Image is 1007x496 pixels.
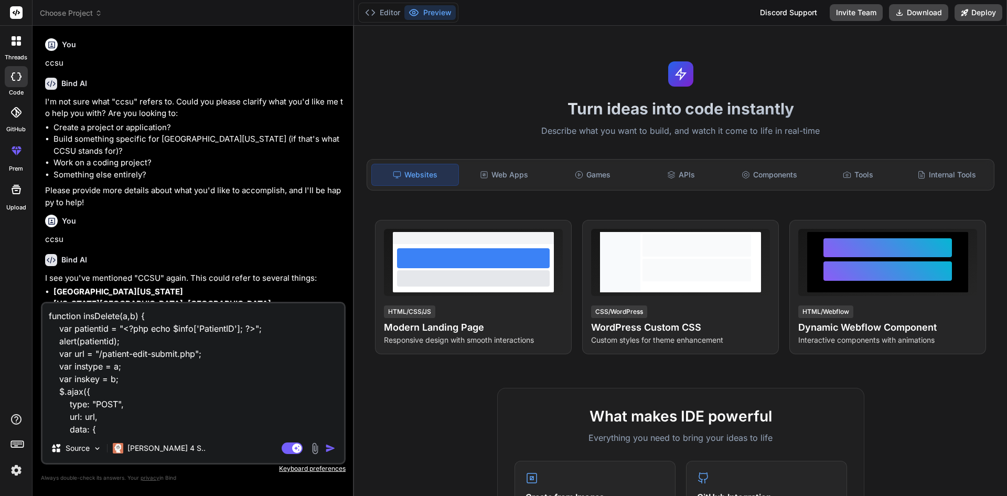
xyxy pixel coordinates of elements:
[53,122,344,134] li: Create a project or application?
[591,335,770,345] p: Custom styles for theme enhancement
[53,169,344,181] li: Something else entirely?
[515,405,847,427] h2: What makes IDE powerful
[45,272,344,284] p: I see you've mentioned "CCSU" again. This could refer to several things:
[6,203,26,212] label: Upload
[754,4,823,21] div: Discord Support
[889,4,948,21] button: Download
[127,443,206,453] p: [PERSON_NAME] 4 S..
[325,443,336,453] img: icon
[62,216,76,226] h6: You
[7,461,25,479] img: settings
[113,443,123,453] img: Claude 4 Sonnet
[798,305,853,318] div: HTML/Webflow
[45,234,344,246] p: ccsu
[371,164,459,186] div: Websites
[515,431,847,444] p: Everything you need to bring your ideas to life
[66,443,90,453] p: Source
[41,473,346,483] p: Always double-check its answers. Your in Bind
[384,335,563,345] p: Responsive design with smooth interactions
[461,164,548,186] div: Web Apps
[591,305,647,318] div: CSS/WordPress
[360,99,1001,118] h1: Turn ideas into code instantly
[5,53,27,62] label: threads
[41,465,346,473] p: Keyboard preferences
[384,305,435,318] div: HTML/CSS/JS
[53,299,271,309] strong: [US_STATE][GEOGRAPHIC_DATA], [GEOGRAPHIC_DATA]
[361,5,404,20] button: Editor
[141,474,159,481] span: privacy
[404,5,456,20] button: Preview
[53,287,183,297] strong: [GEOGRAPHIC_DATA][US_STATE]
[53,133,344,157] li: Build something specific for [GEOGRAPHIC_DATA][US_STATE] (if that's what CCSU stands for)?
[61,255,87,265] h6: Bind AI
[40,8,102,18] span: Choose Project
[360,124,1001,138] p: Describe what you want to build, and watch it come to life in real-time
[384,320,563,335] h4: Modern Landing Page
[815,164,902,186] div: Tools
[638,164,724,186] div: APIs
[45,96,344,120] p: I'm not sure what "ccsu" refers to. Could you please clarify what you'd like me to help you with?...
[798,335,977,345] p: Interactive components with animations
[903,164,990,186] div: Internal Tools
[9,88,24,97] label: code
[9,164,23,173] label: prem
[955,4,1002,21] button: Deploy
[45,185,344,208] p: Please provide more details about what you'd like to accomplish, and I'll be happy to help!
[42,303,344,434] textarea: function insDelete(a,b) { var patientid = "<?php echo $info['PatientID']; ?>"; alert(patientid); ...
[726,164,813,186] div: Components
[61,78,87,89] h6: Bind AI
[45,57,344,69] p: ccsu
[93,444,102,453] img: Pick Models
[550,164,636,186] div: Games
[309,442,321,455] img: attachment
[53,157,344,169] li: Work on a coding project?
[830,4,883,21] button: Invite Team
[798,320,977,335] h4: Dynamic Webflow Component
[62,39,76,50] h6: You
[6,125,26,134] label: GitHub
[591,320,770,335] h4: WordPress Custom CSS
